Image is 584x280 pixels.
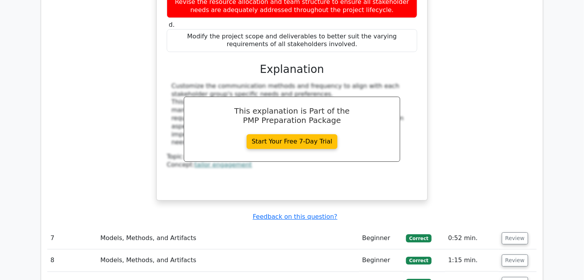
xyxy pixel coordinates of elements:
span: Correct [406,234,431,242]
td: 8 [47,249,97,271]
td: Beginner [359,249,403,271]
td: 1:15 min. [445,249,499,271]
a: tailor engagement [195,161,252,168]
div: Topic: [167,153,417,161]
td: 0:52 min. [445,227,499,249]
span: d. [169,21,175,28]
button: Review [502,254,528,266]
a: Start Your Free 7-Day Trial [247,134,337,149]
td: Beginner [359,227,403,249]
span: Correct [406,257,431,264]
td: Models, Methods, and Artifacts [97,227,359,249]
button: Review [502,232,528,244]
div: Modify the project scope and deliverables to better suit the varying requirements of all stakehol... [167,29,417,52]
a: Feedback on this question? [253,213,337,220]
h3: Explanation [171,63,413,76]
td: Models, Methods, and Artifacts [97,249,359,271]
div: Concept: [167,161,417,169]
div: Customize the communication methods and frequency to align with each stakeholder group's specific... [171,82,413,147]
td: 7 [47,227,97,249]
